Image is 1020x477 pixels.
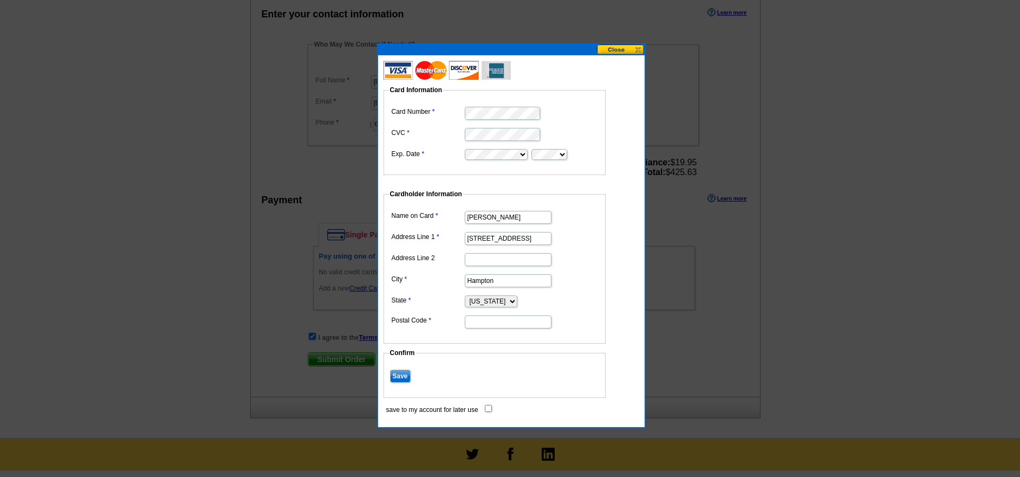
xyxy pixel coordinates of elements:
img: acceptedCards.gif [384,61,511,80]
label: Address Line 2 [392,253,464,263]
label: save to my account for later use [386,405,478,415]
legend: Cardholder Information [389,189,463,199]
label: CVC [392,128,464,138]
label: Address Line 1 [392,232,464,242]
label: Postal Code [392,315,464,325]
label: City [392,274,464,284]
legend: Confirm [389,348,416,358]
label: Name on Card [392,211,464,221]
label: Card Number [392,107,464,117]
label: State [392,295,464,305]
input: Save [390,370,411,383]
legend: Card Information [389,85,444,95]
label: Exp. Date [392,149,464,159]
